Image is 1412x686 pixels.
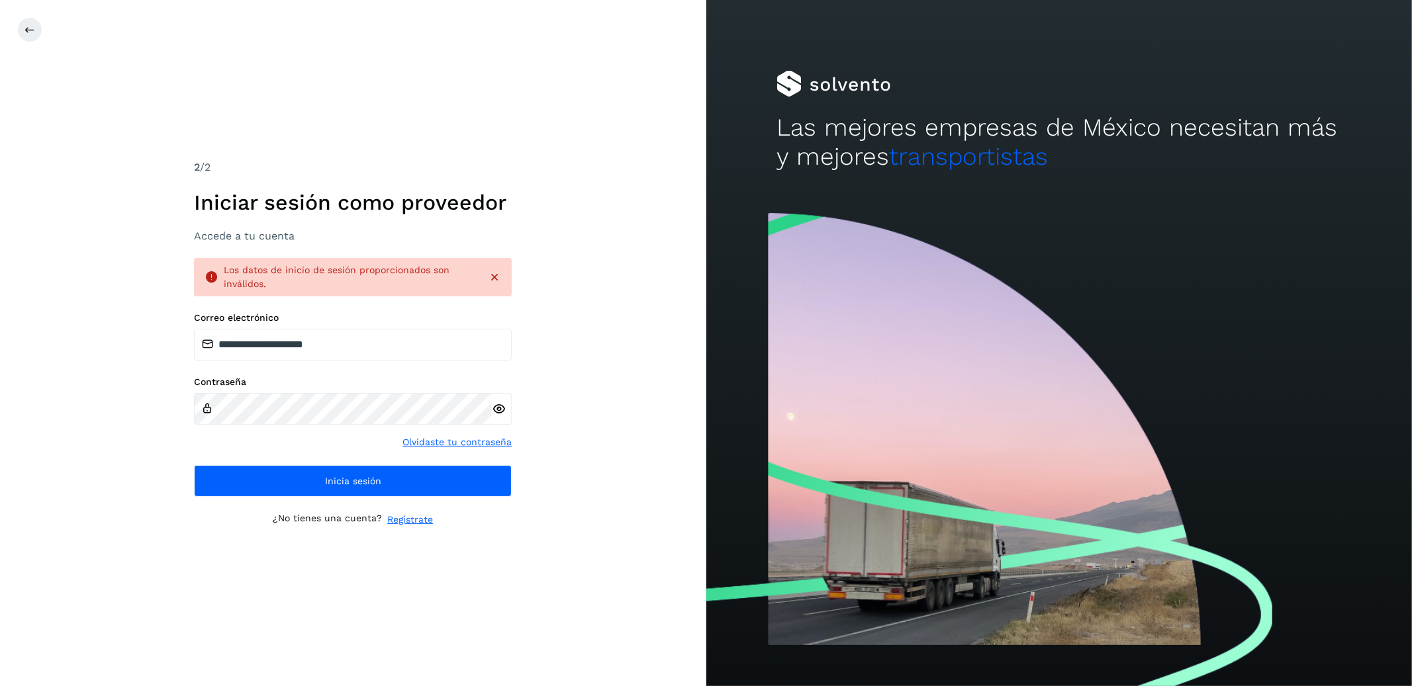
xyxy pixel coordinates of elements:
[194,376,512,388] label: Contraseña
[194,190,512,215] h1: Iniciar sesión como proveedor
[194,465,512,497] button: Inicia sesión
[194,159,512,175] div: /2
[777,113,1341,172] h2: Las mejores empresas de México necesitan más y mejores
[889,142,1048,171] span: transportistas
[194,230,512,242] h3: Accede a tu cuenta
[387,513,433,527] a: Regístrate
[402,435,512,449] a: Olvidaste tu contraseña
[325,476,381,486] span: Inicia sesión
[194,312,512,323] label: Correo electrónico
[273,513,382,527] p: ¿No tienes una cuenta?
[224,263,477,291] div: Los datos de inicio de sesión proporcionados son inválidos.
[194,161,200,173] span: 2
